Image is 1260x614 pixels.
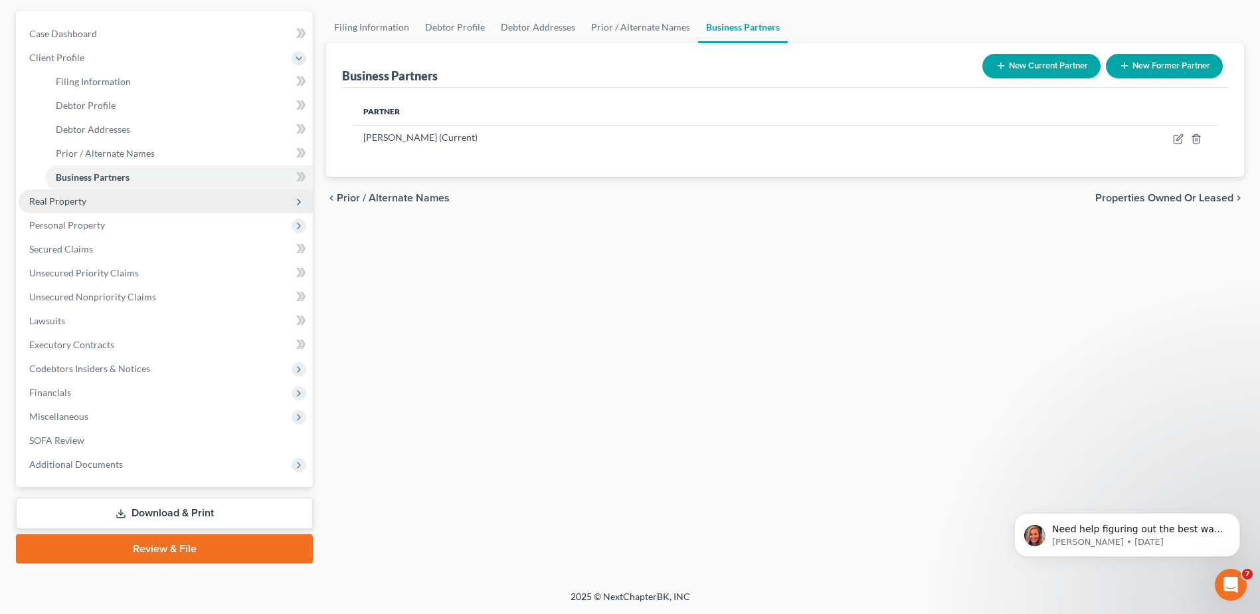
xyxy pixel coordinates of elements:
span: Debtor Addresses [56,124,130,135]
span: Financials [29,387,71,398]
a: Business Partners [698,11,788,43]
span: 7 [1242,569,1253,579]
span: Executory Contracts [29,339,114,350]
div: Business Partners [342,68,438,84]
span: Properties Owned or Leased [1095,193,1233,203]
a: Secured Claims [19,237,313,261]
a: Filing Information [326,11,417,43]
span: Client Profile [29,52,84,63]
a: Debtor Addresses [493,11,583,43]
button: New Former Partner [1106,54,1223,78]
a: Lawsuits [19,309,313,333]
span: Unsecured Nonpriority Claims [29,291,156,302]
span: SOFA Review [29,435,84,446]
a: Executory Contracts [19,333,313,357]
a: Filing Information [45,70,313,94]
span: Miscellaneous [29,411,88,422]
iframe: Intercom live chat [1215,569,1247,601]
iframe: Intercom notifications message [994,485,1260,578]
span: Personal Property [29,219,105,231]
a: Review & File [16,534,313,563]
a: Debtor Profile [417,11,493,43]
a: Debtor Addresses [45,118,313,142]
a: Prior / Alternate Names [45,142,313,165]
a: Unsecured Priority Claims [19,261,313,285]
span: Additional Documents [29,459,123,470]
a: Debtor Profile [45,94,313,118]
a: Unsecured Nonpriority Claims [19,285,313,309]
span: Prior / Alternate Names [337,193,450,203]
button: Properties Owned or Leased chevron_right [1095,193,1244,203]
span: Lawsuits [29,315,65,326]
span: Debtor Profile [56,100,116,111]
div: 2025 © NextChapterBK, INC [252,590,1009,614]
span: Case Dashboard [29,28,97,39]
button: chevron_left Prior / Alternate Names [326,193,450,203]
i: chevron_right [1233,193,1244,203]
span: Prior / Alternate Names [56,148,155,159]
span: Filing Information [56,76,131,87]
a: Case Dashboard [19,22,313,46]
span: Real Property [29,195,86,207]
a: SOFA Review [19,429,313,453]
a: Prior / Alternate Names [583,11,698,43]
button: New Current Partner [982,54,1101,78]
span: [PERSON_NAME] (Current) [363,132,478,143]
span: Codebtors Insiders & Notices [29,363,150,374]
span: Secured Claims [29,243,93,255]
i: chevron_left [326,193,337,203]
a: Download & Print [16,498,313,529]
span: Partner [363,106,400,116]
span: Business Partners [56,171,130,183]
a: Business Partners [45,165,313,189]
span: Unsecured Priority Claims [29,267,139,278]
